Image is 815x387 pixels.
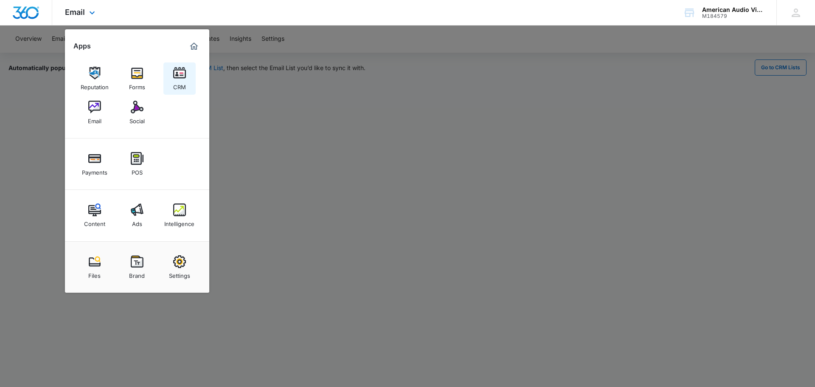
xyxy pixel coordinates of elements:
[187,40,201,53] a: Marketing 360® Dashboard
[163,199,196,232] a: Intelligence
[129,268,145,279] div: Brand
[121,251,153,283] a: Brand
[88,268,101,279] div: Files
[65,8,85,17] span: Email
[79,199,111,232] a: Content
[79,148,111,180] a: Payments
[82,165,107,176] div: Payments
[79,96,111,129] a: Email
[163,62,196,95] a: CRM
[73,42,91,50] h2: Apps
[129,113,145,124] div: Social
[173,79,186,90] div: CRM
[121,62,153,95] a: Forms
[121,148,153,180] a: POS
[121,96,153,129] a: Social
[79,251,111,283] a: Files
[81,79,109,90] div: Reputation
[702,13,764,19] div: account id
[132,165,143,176] div: POS
[163,251,196,283] a: Settings
[132,216,142,227] div: Ads
[129,79,145,90] div: Forms
[169,268,190,279] div: Settings
[164,216,194,227] div: Intelligence
[88,113,101,124] div: Email
[84,216,105,227] div: Content
[702,6,764,13] div: account name
[121,199,153,232] a: Ads
[79,62,111,95] a: Reputation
